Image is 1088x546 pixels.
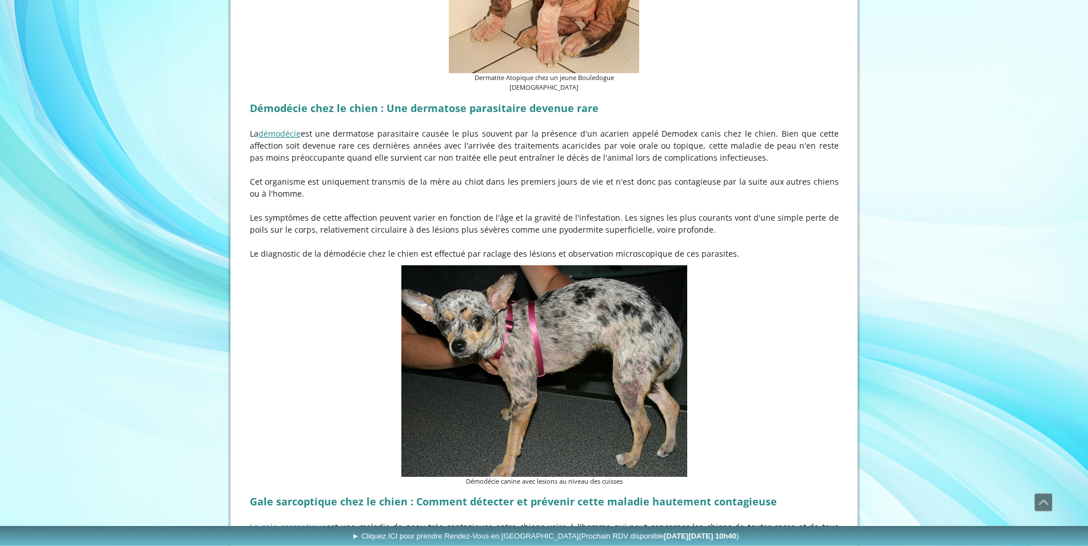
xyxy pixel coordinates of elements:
[352,532,739,540] span: ► Cliquez ICI pour prendre Rendez-Vous en [GEOGRAPHIC_DATA]
[401,265,687,477] img: Démodécie canine avec lesions au niveau des cuisses
[258,128,301,139] a: démodécie
[1035,494,1052,511] span: Défiler vers le haut
[250,127,839,164] p: La est une dermatose parasitaire causée le plus souvent par la présence d'un acarien appelé Demod...
[1034,493,1053,512] a: Défiler vers le haut
[401,477,687,487] figcaption: Démodécie canine avec lesions au niveau des cuisses
[250,176,839,200] p: Cet organisme est uniquement transmis de la mère au chiot dans les premiers jours de vie et n'est...
[250,212,839,236] p: Les symptômes de cette affection peuvent varier en fonction de l'âge et la gravité de l'infestati...
[449,73,639,93] figcaption: Dermatite Atopique chez un jeune Bouledogue [DEMOGRAPHIC_DATA]
[250,521,326,532] a: La gale sarcoptique
[579,532,739,540] span: (Prochain RDV disponible )
[664,532,736,540] b: [DATE][DATE] 10h40
[250,248,839,260] p: Le diagnostic de la démodécie chez le chien est effectué par raclage des lésions et observation m...
[250,495,777,508] strong: Gale sarcoptique chez le chien : Comment détecter et prévenir cette maladie hautement contagieuse
[250,101,599,115] strong: Démodécie chez le chien : Une dermatose parasitaire devenue rare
